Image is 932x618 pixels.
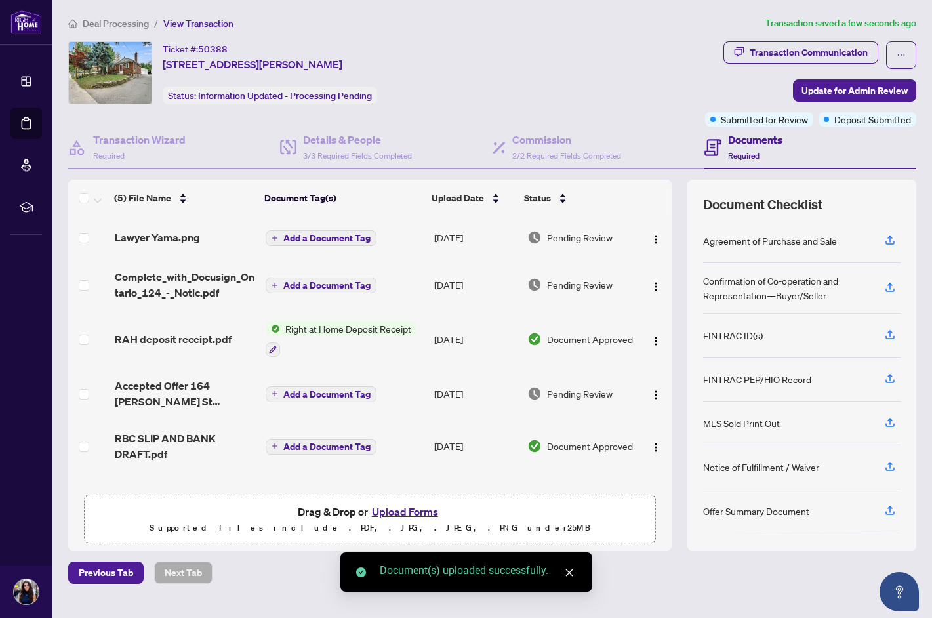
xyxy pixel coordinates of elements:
[303,132,412,148] h4: Details & People
[283,442,371,451] span: Add a Document Tag
[834,112,911,127] span: Deposit Submitted
[645,383,666,404] button: Logo
[547,230,613,245] span: Pending Review
[266,438,376,455] button: Add a Document Tag
[283,281,371,290] span: Add a Document Tag
[69,42,152,104] img: IMG-W12351054_1.jpg
[115,230,200,245] span: Lawyer Yama.png
[266,321,280,336] img: Status Icon
[512,132,621,148] h4: Commission
[115,331,232,347] span: RAH deposit receipt.pdf
[198,43,228,55] span: 50388
[703,416,780,430] div: MLS Sold Print Out
[380,563,577,579] div: Document(s) uploaded successfully.
[163,18,233,30] span: View Transaction
[163,87,377,104] div: Status:
[266,385,376,402] button: Add a Document Tag
[524,191,551,205] span: Status
[651,442,661,453] img: Logo
[283,234,371,243] span: Add a Document Tag
[703,274,869,302] div: Confirmation of Co-operation and Representation—Buyer/Seller
[426,180,519,216] th: Upload Date
[651,234,661,245] img: Logo
[432,191,484,205] span: Upload Date
[303,151,412,161] span: 3/3 Required Fields Completed
[765,16,916,31] article: Transaction saved a few seconds ago
[645,436,666,457] button: Logo
[897,51,906,60] span: ellipsis
[651,390,661,400] img: Logo
[547,332,633,346] span: Document Approved
[92,520,647,536] p: Supported files include .PDF, .JPG, .JPEG, .PNG under 25 MB
[93,132,186,148] h4: Transaction Wizard
[283,390,371,399] span: Add a Document Tag
[266,230,376,247] button: Add a Document Tag
[85,495,655,544] span: Drag & Drop orUpload FormsSupported files include .PDF, .JPG, .JPEG, .PNG under25MB
[429,311,522,367] td: [DATE]
[272,235,278,241] span: plus
[547,439,633,453] span: Document Approved
[368,503,442,520] button: Upload Forms
[527,230,542,245] img: Document Status
[703,196,822,214] span: Document Checklist
[721,112,808,127] span: Submitted for Review
[750,42,868,63] div: Transaction Communication
[793,79,916,102] button: Update for Admin Review
[266,439,376,455] button: Add a Document Tag
[259,180,426,216] th: Document Tag(s)
[115,269,255,300] span: Complete_with_Docusign_Ontario_124_-_Notic.pdf
[83,18,149,30] span: Deal Processing
[645,329,666,350] button: Logo
[154,16,158,31] li: /
[163,41,228,56] div: Ticket #:
[272,282,278,289] span: plus
[703,234,837,248] div: Agreement of Purchase and Sale
[14,579,39,604] img: Profile Icon
[272,443,278,449] span: plus
[68,562,144,584] button: Previous Tab
[115,430,255,462] span: RBC SLIP AND BANK DRAFT.pdf
[93,151,125,161] span: Required
[68,19,77,28] span: home
[272,390,278,397] span: plus
[163,56,342,72] span: [STREET_ADDRESS][PERSON_NAME]
[527,278,542,292] img: Document Status
[645,274,666,295] button: Logo
[519,180,635,216] th: Status
[703,460,819,474] div: Notice of Fulfillment / Waiver
[266,386,376,402] button: Add a Document Tag
[109,180,259,216] th: (5) File Name
[266,230,376,246] button: Add a Document Tag
[703,504,809,518] div: Offer Summary Document
[562,566,577,580] a: Close
[651,336,661,346] img: Logo
[429,258,522,311] td: [DATE]
[356,567,366,577] span: check-circle
[723,41,878,64] button: Transaction Communication
[79,562,133,583] span: Previous Tab
[266,278,376,293] button: Add a Document Tag
[429,216,522,258] td: [DATE]
[547,278,613,292] span: Pending Review
[728,151,760,161] span: Required
[703,372,811,386] div: FINTRAC PEP/HIO Record
[801,80,908,101] span: Update for Admin Review
[115,378,255,409] span: Accepted Offer 164 [PERSON_NAME] St 1pdf_[DATE] 17_24_05.pdf
[880,572,919,611] button: Open asap
[728,132,782,148] h4: Documents
[154,562,213,584] button: Next Tab
[266,277,376,294] button: Add a Document Tag
[565,568,574,577] span: close
[10,10,42,34] img: logo
[298,503,442,520] span: Drag & Drop or
[645,227,666,248] button: Logo
[429,420,522,472] td: [DATE]
[512,151,621,161] span: 2/2 Required Fields Completed
[198,90,372,102] span: Information Updated - Processing Pending
[266,321,416,357] button: Status IconRight at Home Deposit Receipt
[429,367,522,420] td: [DATE]
[527,439,542,453] img: Document Status
[527,386,542,401] img: Document Status
[280,321,416,336] span: Right at Home Deposit Receipt
[527,332,542,346] img: Document Status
